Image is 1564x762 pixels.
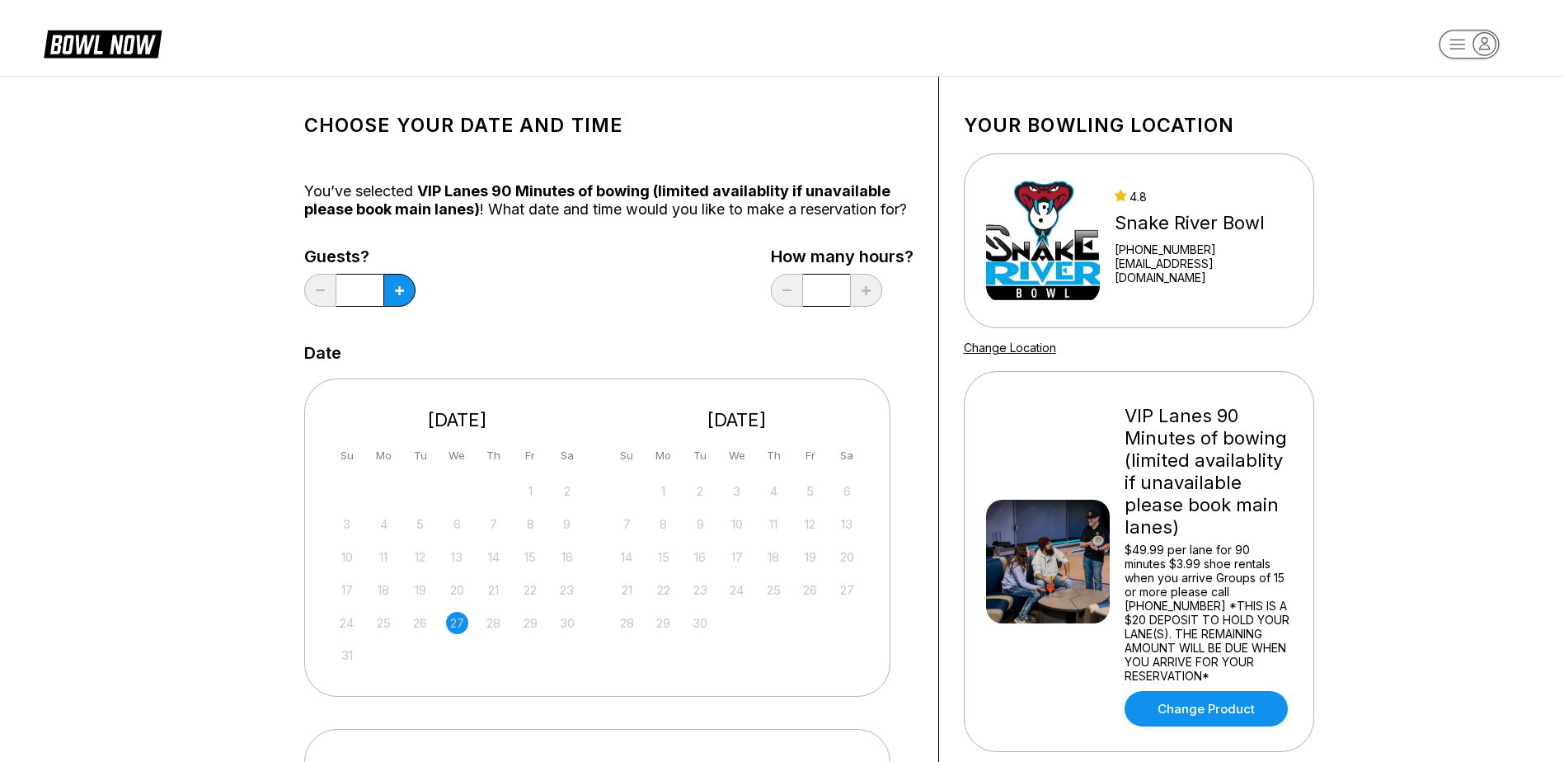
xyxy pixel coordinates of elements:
label: Date [304,344,341,362]
div: Not available Monday, September 22nd, 2025 [652,579,674,601]
div: Su [336,444,358,467]
div: Not available Monday, August 18th, 2025 [373,579,395,601]
div: Not available Sunday, September 7th, 2025 [616,513,638,535]
div: Not available Monday, September 8th, 2025 [652,513,674,535]
div: Su [616,444,638,467]
div: Mo [652,444,674,467]
div: $49.99 per lane for 90 minutes $3.99 shoe rentals when you arrive Groups of 15 or more please cal... [1125,543,1292,683]
label: Guests? [304,247,416,266]
div: Not available Wednesday, August 20th, 2025 [446,579,468,601]
div: Not available Wednesday, August 6th, 2025 [446,513,468,535]
div: Not available Tuesday, September 16th, 2025 [689,546,712,568]
div: Not available Sunday, September 28th, 2025 [616,612,638,634]
div: Not available Tuesday, August 5th, 2025 [409,513,431,535]
div: Not available Tuesday, September 30th, 2025 [689,612,712,634]
div: Not available Monday, September 1st, 2025 [652,480,674,502]
div: Not available Monday, September 29th, 2025 [652,612,674,634]
div: Not available Wednesday, September 17th, 2025 [726,546,748,568]
div: Fr [519,444,542,467]
img: VIP Lanes 90 Minutes of bowing (limited availablity if unavailable please book main lanes) [986,500,1110,623]
div: VIP Lanes 90 Minutes of bowing (limited availablity if unavailable please book main lanes) [1125,405,1292,539]
a: Change Location [964,341,1056,355]
div: Not available Sunday, September 14th, 2025 [616,546,638,568]
h1: Your bowling location [964,114,1314,137]
div: Th [482,444,505,467]
div: Not available Sunday, September 21st, 2025 [616,579,638,601]
div: Not available Friday, August 8th, 2025 [519,513,542,535]
div: Not available Wednesday, September 10th, 2025 [726,513,748,535]
div: Not available Friday, August 22nd, 2025 [519,579,542,601]
div: Not available Friday, August 1st, 2025 [519,480,542,502]
div: Tu [409,444,431,467]
div: Not available Friday, August 15th, 2025 [519,546,542,568]
div: Not available Saturday, August 23rd, 2025 [556,579,578,601]
label: How many hours? [771,247,914,266]
div: Not available Thursday, September 4th, 2025 [763,480,785,502]
div: [DATE] [330,409,585,431]
div: Not available Saturday, September 27th, 2025 [836,579,858,601]
div: Tu [689,444,712,467]
div: Not available Wednesday, September 24th, 2025 [726,579,748,601]
div: Not available Saturday, August 9th, 2025 [556,513,578,535]
div: Not available Saturday, August 30th, 2025 [556,612,578,634]
div: [PHONE_NUMBER] [1115,242,1291,256]
div: Not available Tuesday, September 2nd, 2025 [689,480,712,502]
div: We [726,444,748,467]
div: Not available Friday, September 5th, 2025 [799,480,821,502]
div: Not available Thursday, September 25th, 2025 [763,579,785,601]
div: Not available Thursday, September 18th, 2025 [763,546,785,568]
div: Not available Thursday, August 14th, 2025 [482,546,505,568]
div: Not available Sunday, August 10th, 2025 [336,546,358,568]
h1: Choose your Date and time [304,114,914,137]
div: Not available Saturday, September 13th, 2025 [836,513,858,535]
div: Not available Saturday, August 2nd, 2025 [556,480,578,502]
div: Not available Sunday, August 3rd, 2025 [336,513,358,535]
div: Sa [556,444,578,467]
div: Not available Saturday, September 6th, 2025 [836,480,858,502]
div: Not available Saturday, August 16th, 2025 [556,546,578,568]
div: We [446,444,468,467]
div: Not available Wednesday, September 3rd, 2025 [726,480,748,502]
div: Not available Monday, August 11th, 2025 [373,546,395,568]
div: Not available Tuesday, August 12th, 2025 [409,546,431,568]
div: Fr [799,444,821,467]
div: 4.8 [1115,190,1291,204]
div: Not available Thursday, August 7th, 2025 [482,513,505,535]
div: Not available Thursday, August 28th, 2025 [482,612,505,634]
a: [EMAIL_ADDRESS][DOMAIN_NAME] [1115,256,1291,285]
div: Not available Friday, September 19th, 2025 [799,546,821,568]
div: Not available Friday, September 26th, 2025 [799,579,821,601]
div: Not available Wednesday, August 13th, 2025 [446,546,468,568]
div: Not available Friday, September 12th, 2025 [799,513,821,535]
div: Not available Thursday, August 21st, 2025 [482,579,505,601]
div: Th [763,444,785,467]
div: Not available Tuesday, August 19th, 2025 [409,579,431,601]
span: VIP Lanes 90 Minutes of bowing (limited availablity if unavailable please book main lanes) [304,182,890,218]
div: Not available Sunday, August 17th, 2025 [336,579,358,601]
div: Not available Tuesday, September 9th, 2025 [689,513,712,535]
div: Not available Monday, August 4th, 2025 [373,513,395,535]
div: Sa [836,444,858,467]
div: Not available Tuesday, August 26th, 2025 [409,612,431,634]
div: [DATE] [609,409,865,431]
div: Not available Tuesday, September 23rd, 2025 [689,579,712,601]
div: Not available Wednesday, August 27th, 2025 [446,612,468,634]
div: month 2025-08 [334,478,581,667]
img: Snake River Bowl [986,179,1101,303]
div: Not available Monday, August 25th, 2025 [373,612,395,634]
div: Mo [373,444,395,467]
div: Snake River Bowl [1115,212,1291,234]
div: Not available Saturday, September 20th, 2025 [836,546,858,568]
div: You’ve selected ! What date and time would you like to make a reservation for? [304,182,914,219]
div: Not available Monday, September 15th, 2025 [652,546,674,568]
div: Not available Thursday, September 11th, 2025 [763,513,785,535]
div: Not available Sunday, August 24th, 2025 [336,612,358,634]
a: Change Product [1125,691,1288,727]
div: Not available Friday, August 29th, 2025 [519,612,542,634]
div: month 2025-09 [613,478,861,634]
div: Not available Sunday, August 31st, 2025 [336,644,358,666]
